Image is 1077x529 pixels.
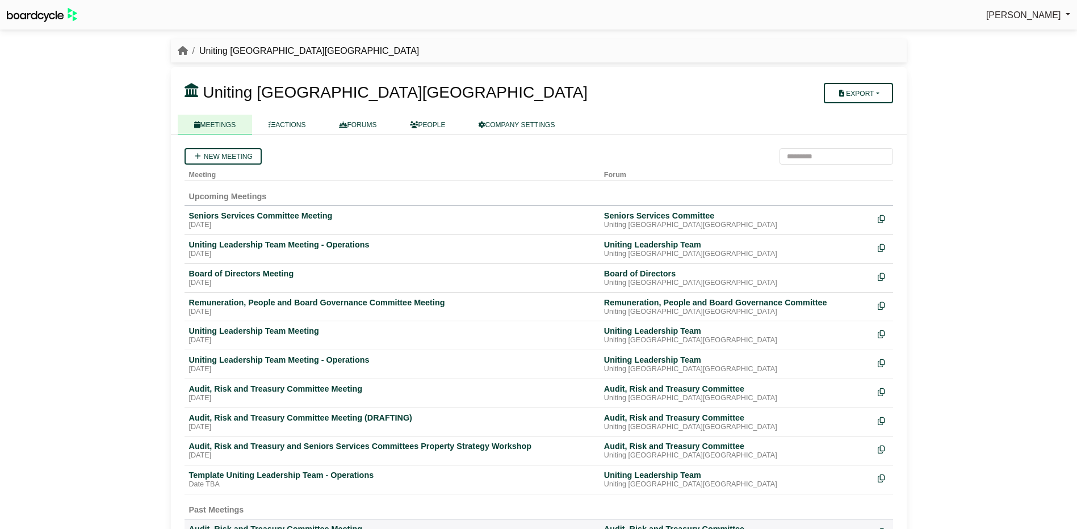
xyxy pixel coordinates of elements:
a: Uniting Leadership Team Uniting [GEOGRAPHIC_DATA][GEOGRAPHIC_DATA] [604,240,869,259]
a: Audit, Risk and Treasury and Seniors Services Committees Property Strategy Workshop [DATE] [189,441,595,460]
div: Uniting Leadership Team [604,470,869,480]
div: Make a copy [878,355,888,370]
div: Uniting Leadership Team Meeting - Operations [189,240,595,250]
div: Make a copy [878,384,888,399]
a: Template Uniting Leadership Team - Operations Date TBA [189,470,595,489]
a: FORUMS [322,115,393,135]
a: Audit, Risk and Treasury Committee Uniting [GEOGRAPHIC_DATA][GEOGRAPHIC_DATA] [604,384,869,403]
div: Uniting Leadership Team Meeting [189,326,595,336]
div: Make a copy [878,268,888,284]
a: Uniting Leadership Team Uniting [GEOGRAPHIC_DATA][GEOGRAPHIC_DATA] [604,470,869,489]
nav: breadcrumb [178,44,420,58]
div: [DATE] [189,308,595,317]
a: [PERSON_NAME] [986,8,1070,23]
a: Remuneration, People and Board Governance Committee Uniting [GEOGRAPHIC_DATA][GEOGRAPHIC_DATA] [604,297,869,317]
a: Seniors Services Committee Meeting [DATE] [189,211,595,230]
div: Audit, Risk and Treasury Committee Meeting (DRAFTING) [189,413,595,423]
div: Audit, Risk and Treasury Committee Meeting [189,384,595,394]
a: Audit, Risk and Treasury Committee Meeting [DATE] [189,384,595,403]
th: Forum [600,165,873,181]
th: Meeting [185,165,600,181]
a: COMPANY SETTINGS [462,115,572,135]
div: Uniting Leadership Team Meeting - Operations [189,355,595,365]
div: Audit, Risk and Treasury Committee [604,413,869,423]
span: [PERSON_NAME] [986,10,1061,20]
div: Uniting [GEOGRAPHIC_DATA][GEOGRAPHIC_DATA] [604,336,869,345]
div: [DATE] [189,336,595,345]
a: Uniting Leadership Team Meeting - Operations [DATE] [189,240,595,259]
div: Remuneration, People and Board Governance Committee [604,297,869,308]
div: Uniting Leadership Team [604,240,869,250]
a: ACTIONS [252,115,322,135]
div: Board of Directors Meeting [189,268,595,279]
div: Make a copy [878,470,888,485]
img: BoardcycleBlackGreen-aaafeed430059cb809a45853b8cf6d952af9d84e6e89e1f1685b34bfd5cb7d64.svg [7,8,77,22]
a: Board of Directors Meeting [DATE] [189,268,595,288]
div: [DATE] [189,250,595,259]
a: Audit, Risk and Treasury Committee Uniting [GEOGRAPHIC_DATA][GEOGRAPHIC_DATA] [604,441,869,460]
div: Uniting Leadership Team [604,355,869,365]
div: Make a copy [878,297,888,313]
div: Uniting [GEOGRAPHIC_DATA][GEOGRAPHIC_DATA] [604,394,869,403]
div: Uniting [GEOGRAPHIC_DATA][GEOGRAPHIC_DATA] [604,365,869,374]
div: [DATE] [189,365,595,374]
div: [DATE] [189,451,595,460]
a: Uniting Leadership Team Meeting - Operations [DATE] [189,355,595,374]
a: New meeting [185,148,262,165]
span: Past Meetings [189,505,244,514]
a: Uniting Leadership Team Uniting [GEOGRAPHIC_DATA][GEOGRAPHIC_DATA] [604,355,869,374]
span: Upcoming Meetings [189,192,267,201]
a: Audit, Risk and Treasury Committee Meeting (DRAFTING) [DATE] [189,413,595,432]
div: Uniting [GEOGRAPHIC_DATA][GEOGRAPHIC_DATA] [604,250,869,259]
div: Uniting [GEOGRAPHIC_DATA][GEOGRAPHIC_DATA] [604,279,869,288]
div: Make a copy [878,441,888,456]
div: Audit, Risk and Treasury Committee [604,441,869,451]
div: Date TBA [189,480,595,489]
div: Board of Directors [604,268,869,279]
a: Remuneration, People and Board Governance Committee Meeting [DATE] [189,297,595,317]
div: [DATE] [189,279,595,288]
div: Uniting Leadership Team [604,326,869,336]
div: Audit, Risk and Treasury and Seniors Services Committees Property Strategy Workshop [189,441,595,451]
div: Remuneration, People and Board Governance Committee Meeting [189,297,595,308]
div: [DATE] [189,221,595,230]
a: Uniting Leadership Team Uniting [GEOGRAPHIC_DATA][GEOGRAPHIC_DATA] [604,326,869,345]
a: PEOPLE [393,115,462,135]
a: Audit, Risk and Treasury Committee Uniting [GEOGRAPHIC_DATA][GEOGRAPHIC_DATA] [604,413,869,432]
div: [DATE] [189,394,595,403]
div: [DATE] [189,423,595,432]
div: Seniors Services Committee [604,211,869,221]
div: Uniting [GEOGRAPHIC_DATA][GEOGRAPHIC_DATA] [604,480,869,489]
div: Template Uniting Leadership Team - Operations [189,470,595,480]
button: Export [824,83,892,103]
span: Uniting [GEOGRAPHIC_DATA][GEOGRAPHIC_DATA] [203,83,588,101]
div: Audit, Risk and Treasury Committee [604,384,869,394]
div: Uniting [GEOGRAPHIC_DATA][GEOGRAPHIC_DATA] [604,451,869,460]
div: Seniors Services Committee Meeting [189,211,595,221]
div: Make a copy [878,326,888,341]
a: Board of Directors Uniting [GEOGRAPHIC_DATA][GEOGRAPHIC_DATA] [604,268,869,288]
a: Uniting Leadership Team Meeting [DATE] [189,326,595,345]
div: Make a copy [878,211,888,226]
li: Uniting [GEOGRAPHIC_DATA][GEOGRAPHIC_DATA] [188,44,420,58]
div: Make a copy [878,240,888,255]
a: MEETINGS [178,115,253,135]
a: Seniors Services Committee Uniting [GEOGRAPHIC_DATA][GEOGRAPHIC_DATA] [604,211,869,230]
div: Uniting [GEOGRAPHIC_DATA][GEOGRAPHIC_DATA] [604,423,869,432]
div: Uniting [GEOGRAPHIC_DATA][GEOGRAPHIC_DATA] [604,308,869,317]
div: Make a copy [878,413,888,428]
div: Uniting [GEOGRAPHIC_DATA][GEOGRAPHIC_DATA] [604,221,869,230]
